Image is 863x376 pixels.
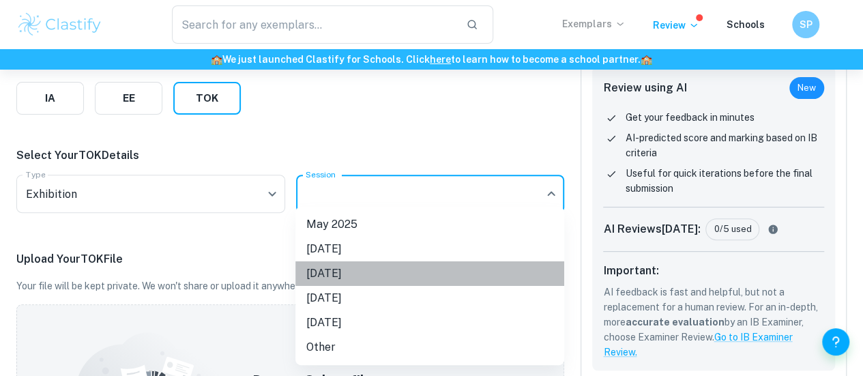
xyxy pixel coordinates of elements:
[295,261,564,286] li: [DATE]
[295,212,564,237] li: May 2025
[295,335,564,360] li: Other
[295,237,564,261] li: [DATE]
[295,286,564,310] li: [DATE]
[295,310,564,335] li: [DATE]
